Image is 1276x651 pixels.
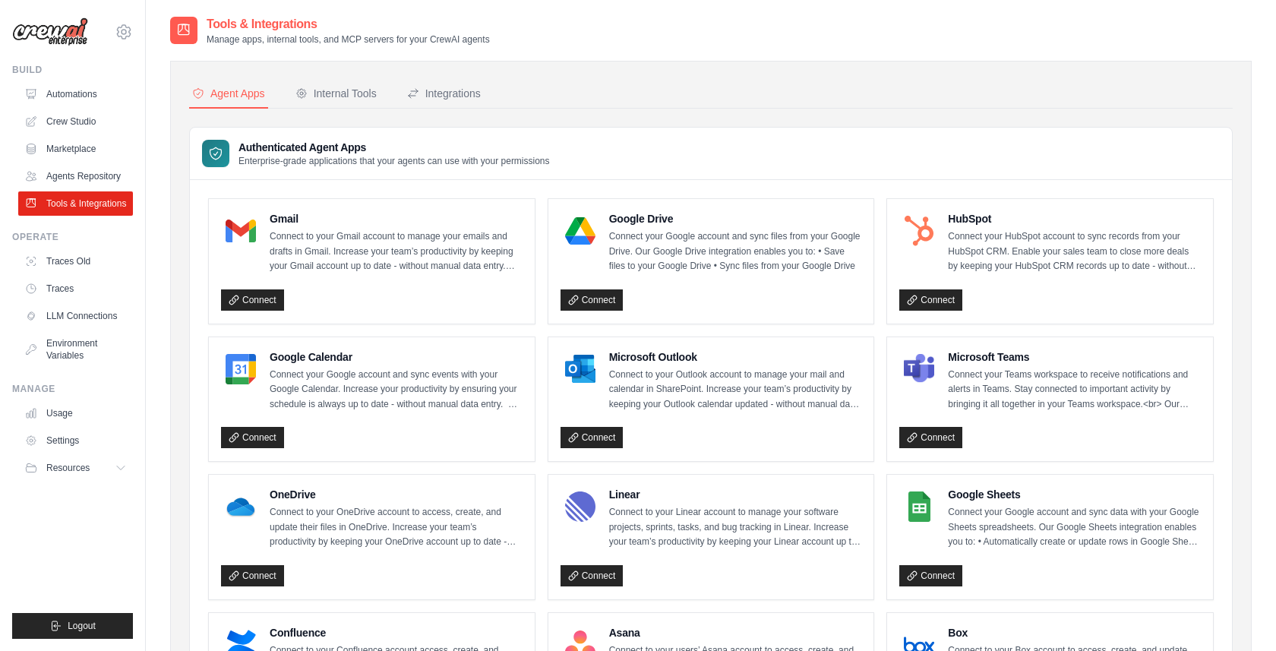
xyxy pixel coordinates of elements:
[18,191,133,216] a: Tools & Integrations
[270,625,523,640] h4: Confluence
[226,354,256,384] img: Google Calendar Logo
[904,491,934,522] img: Google Sheets Logo
[221,565,284,586] a: Connect
[12,17,88,46] img: Logo
[609,229,862,274] p: Connect your Google account and sync files from your Google Drive. Our Google Drive integration e...
[12,64,133,76] div: Build
[948,211,1201,226] h4: HubSpot
[948,349,1201,365] h4: Microsoft Teams
[899,565,962,586] a: Connect
[561,289,624,311] a: Connect
[18,331,133,368] a: Environment Variables
[948,625,1201,640] h4: Box
[270,229,523,274] p: Connect to your Gmail account to manage your emails and drafts in Gmail. Increase your team’s pro...
[18,277,133,301] a: Traces
[189,80,268,109] button: Agent Apps
[561,565,624,586] a: Connect
[238,140,550,155] h3: Authenticated Agent Apps
[407,86,481,101] div: Integrations
[565,216,595,246] img: Google Drive Logo
[12,231,133,243] div: Operate
[207,33,490,46] p: Manage apps, internal tools, and MCP servers for your CrewAI agents
[948,229,1201,274] p: Connect your HubSpot account to sync records from your HubSpot CRM. Enable your sales team to clo...
[226,491,256,522] img: OneDrive Logo
[904,216,934,246] img: HubSpot Logo
[18,109,133,134] a: Crew Studio
[948,505,1201,550] p: Connect your Google account and sync data with your Google Sheets spreadsheets. Our Google Sheets...
[404,80,484,109] button: Integrations
[609,368,862,412] p: Connect to your Outlook account to manage your mail and calendar in SharePoint. Increase your tea...
[18,456,133,480] button: Resources
[18,249,133,273] a: Traces Old
[292,80,380,109] button: Internal Tools
[18,401,133,425] a: Usage
[192,86,265,101] div: Agent Apps
[226,216,256,246] img: Gmail Logo
[948,487,1201,502] h4: Google Sheets
[609,625,862,640] h4: Asana
[904,354,934,384] img: Microsoft Teams Logo
[18,164,133,188] a: Agents Repository
[609,211,862,226] h4: Google Drive
[270,211,523,226] h4: Gmail
[899,289,962,311] a: Connect
[207,15,490,33] h2: Tools & Integrations
[12,383,133,395] div: Manage
[46,462,90,474] span: Resources
[948,368,1201,412] p: Connect your Teams workspace to receive notifications and alerts in Teams. Stay connected to impo...
[270,349,523,365] h4: Google Calendar
[295,86,377,101] div: Internal Tools
[270,505,523,550] p: Connect to your OneDrive account to access, create, and update their files in OneDrive. Increase ...
[18,304,133,328] a: LLM Connections
[270,487,523,502] h4: OneDrive
[221,427,284,448] a: Connect
[68,620,96,632] span: Logout
[238,155,550,167] p: Enterprise-grade applications that your agents can use with your permissions
[221,289,284,311] a: Connect
[18,82,133,106] a: Automations
[565,491,595,522] img: Linear Logo
[18,428,133,453] a: Settings
[561,427,624,448] a: Connect
[609,487,862,502] h4: Linear
[609,349,862,365] h4: Microsoft Outlook
[609,505,862,550] p: Connect to your Linear account to manage your software projects, sprints, tasks, and bug tracking...
[270,368,523,412] p: Connect your Google account and sync events with your Google Calendar. Increase your productivity...
[899,427,962,448] a: Connect
[565,354,595,384] img: Microsoft Outlook Logo
[18,137,133,161] a: Marketplace
[12,613,133,639] button: Logout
